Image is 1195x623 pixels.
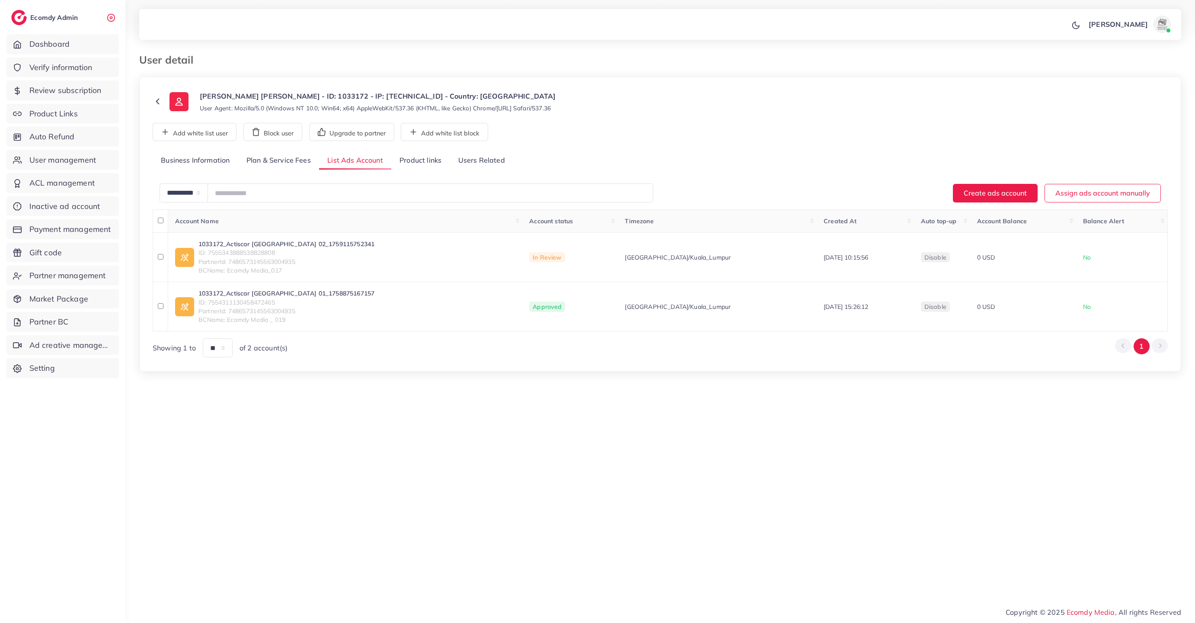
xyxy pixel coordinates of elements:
span: Setting [29,363,55,374]
span: 0 USD [977,254,995,261]
span: Product Links [29,108,78,119]
a: Setting [6,358,119,378]
span: Copyright © 2025 [1006,607,1181,617]
span: disable [924,254,946,261]
span: of 2 account(s) [240,343,288,353]
a: Product links [391,151,450,170]
a: Verify information [6,58,119,77]
a: 1033172_Actiscar [GEOGRAPHIC_DATA] 01_1758875167157 [198,289,374,298]
a: 1033172_Actiscar [GEOGRAPHIC_DATA] 02_1759115752341 [198,240,374,248]
a: Product Links [6,104,119,124]
button: Block user [243,123,302,141]
span: Auto Refund [29,131,75,142]
ul: Pagination [1115,338,1168,354]
span: , All rights Reserved [1115,607,1181,617]
span: 0 USD [977,303,995,311]
button: Go to page 1 [1134,338,1150,354]
button: Assign ads account manually [1045,184,1161,202]
img: ic-ad-info.7fc67b75.svg [175,297,194,316]
button: Add white list block [401,123,488,141]
span: [DATE] 10:15:56 [824,254,868,261]
span: No [1083,303,1091,311]
a: Partner BC [6,312,119,332]
span: Market Package [29,293,88,305]
p: [PERSON_NAME] [1089,19,1148,29]
a: Plan & Service Fees [238,151,319,170]
span: In Review [529,252,565,263]
span: disable [924,303,946,311]
h2: Ecomdy Admin [30,13,80,22]
a: Market Package [6,289,119,309]
span: Approved [529,302,565,312]
span: Account Name [175,217,219,225]
img: avatar [1153,16,1171,33]
a: Auto Refund [6,127,119,147]
span: ID: 7554311130458472465 [198,298,374,307]
a: Users Related [450,151,513,170]
span: Showing 1 to [153,343,196,353]
img: ic-ad-info.7fc67b75.svg [175,248,194,267]
span: PartnerId: 7486573145563004935 [198,257,374,266]
span: Payment management [29,224,111,235]
span: BCName: Ecomdy Media _ 019 [198,315,374,324]
span: [DATE] 15:26:12 [824,303,868,311]
a: Business Information [153,151,238,170]
span: No [1083,254,1091,261]
button: Upgrade to partner [309,123,394,141]
span: User management [29,154,96,166]
span: Verify information [29,62,93,73]
span: [GEOGRAPHIC_DATA]/Kuala_Lumpur [625,302,731,311]
span: PartnerId: 7486573145563004935 [198,307,374,315]
span: Partner management [29,270,106,281]
a: Gift code [6,243,119,263]
a: List Ads Account [319,151,391,170]
a: Payment management [6,219,119,239]
a: Partner management [6,266,119,286]
a: logoEcomdy Admin [11,10,80,25]
span: Auto top-up [921,217,957,225]
a: Dashboard [6,34,119,54]
span: Balance Alert [1083,217,1124,225]
span: Gift code [29,247,62,258]
a: [PERSON_NAME]avatar [1084,16,1174,33]
span: Created At [824,217,857,225]
button: Create ads account [953,184,1038,202]
span: Partner BC [29,316,69,328]
a: Review subscription [6,80,119,100]
a: ACL management [6,173,119,193]
a: Inactive ad account [6,196,119,216]
span: Dashboard [29,39,70,50]
a: Ecomdy Media [1067,608,1115,617]
span: ACL management [29,177,95,189]
a: Ad creative management [6,335,119,355]
a: User management [6,150,119,170]
span: Inactive ad account [29,201,100,212]
img: logo [11,10,27,25]
p: [PERSON_NAME] [PERSON_NAME] - ID: 1033172 - IP: [TECHNICAL_ID] - Country: [GEOGRAPHIC_DATA] [200,91,556,101]
span: Timezone [625,217,653,225]
span: Review subscription [29,85,102,96]
span: Ad creative management [29,340,112,351]
span: BCName: Ecomdy Media_017 [198,266,374,275]
small: User Agent: Mozilla/5.0 (Windows NT 10.0; Win64; x64) AppleWebKit/537.36 (KHTML, like Gecko) Chro... [200,104,551,112]
img: ic-user-info.36bf1079.svg [169,92,189,111]
span: Account Balance [977,217,1027,225]
button: Add white list user [153,123,236,141]
span: ID: 7555343888538828808 [198,248,374,257]
span: [GEOGRAPHIC_DATA]/Kuala_Lumpur [625,253,731,262]
span: Account status [529,217,573,225]
h3: User detail [139,54,200,66]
